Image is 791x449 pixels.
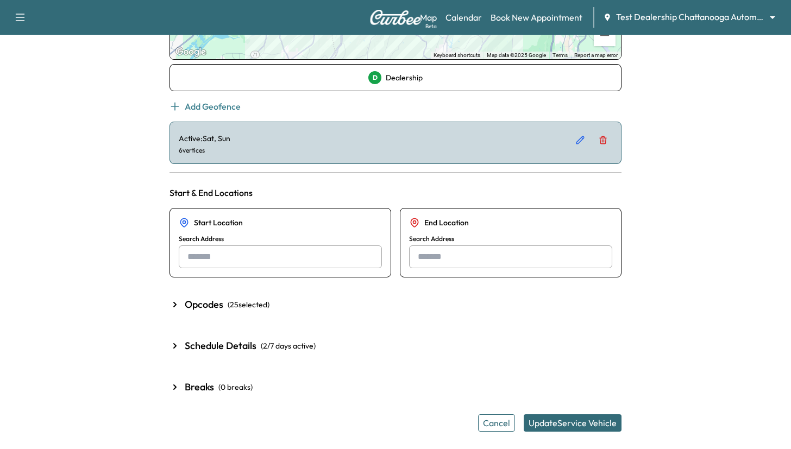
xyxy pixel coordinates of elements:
button: Cancel [478,414,515,432]
button: Opcodes(25selected) [169,290,621,319]
span: ( 2 /7 days active) [261,340,316,351]
label: Search Address [179,235,382,243]
a: Book New Appointment [491,11,582,24]
label: Search Address [409,235,612,243]
button: Schedule Details(2/7 days active) [169,332,621,360]
button: Breaks(0 breaks) [169,373,621,401]
h3: Breaks [185,380,214,395]
a: MapBeta [420,11,437,24]
span: Test Dealership Chattanooga Automotive [616,11,765,23]
span: Add Geofence [185,100,241,113]
h5: End Location [424,217,469,228]
button: Add Geofence [169,100,241,113]
span: ( 0 breaks ) [218,382,253,393]
button: Edit geofence details [571,131,589,149]
img: Curbee Logo [369,10,422,25]
div: Beta [425,22,437,30]
button: Zoom out [594,24,616,46]
a: Open this area in Google Maps (opens a new window) [173,45,209,59]
span: Map data ©2025 Google [487,52,546,58]
a: Terms (opens in new tab) [553,52,568,58]
span: ( 25 selected) [228,299,269,310]
p: Active: Sat, Sun [179,133,562,144]
span: Dealership [386,72,423,83]
button: UpdateService Vehicle [524,414,621,432]
h5: Start Location [194,217,243,228]
img: Google [173,45,209,59]
h4: Start & End Locations [169,186,621,199]
button: Keyboard shortcuts [434,52,480,59]
h3: Schedule Details [185,338,256,353]
p: 6 vertices [179,146,562,155]
div: D [368,71,381,84]
a: Calendar [445,11,482,24]
a: Report a map error [574,52,618,58]
h3: Opcodes [185,297,223,312]
button: Delete geofence [594,131,612,149]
